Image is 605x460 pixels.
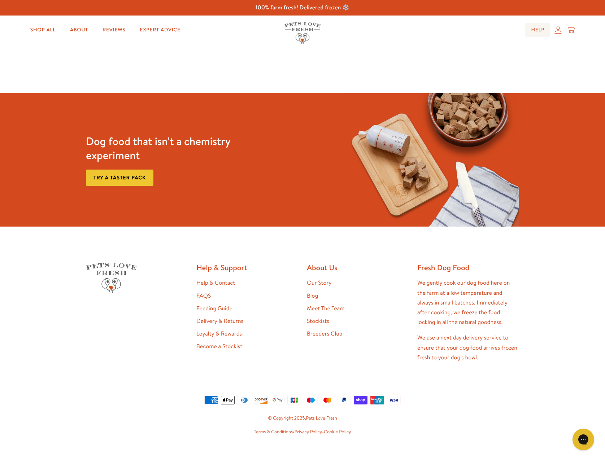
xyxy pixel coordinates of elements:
[86,170,153,186] a: Try a taster pack
[342,93,519,227] img: Fussy
[295,429,322,435] a: Privacy Policy
[64,23,94,37] a: About
[196,330,242,338] a: Loyalty & Rewards
[417,263,519,272] h2: Fresh Dog Food
[307,330,342,338] a: Breeders Club
[254,429,293,435] a: Terms & Conditions
[307,317,329,325] a: Stockists
[324,429,351,435] a: Cookie Policy
[307,292,318,300] a: Blog
[196,279,235,287] a: Help & Contact
[284,22,321,44] img: Pets Love Fresh
[196,292,211,300] a: FAQS
[417,333,519,363] p: We use a next day delivery service to ensure that your dog food arrives frozen fresh to your dog'...
[307,263,409,272] h2: About Us
[525,23,550,37] a: Help
[86,263,136,293] img: Pets Love Fresh
[134,23,186,37] a: Expert Advice
[86,415,519,422] small: © Copyright 2025,
[307,279,332,287] a: Our Story
[25,23,61,37] a: Shop All
[417,278,519,327] p: We gently cook our dog food here on the farm at a low temperature and always in small batches. Im...
[86,428,519,436] small: • •
[97,23,131,37] a: Reviews
[307,305,344,312] a: Meet The Team
[306,415,337,421] a: Pets Love Fresh
[86,134,263,162] h3: Dog food that isn't a chemistry experiment
[196,263,298,272] h2: Help & Support
[196,317,243,325] a: Delivery & Returns
[196,305,232,312] a: Feeding Guide
[569,426,598,453] iframe: Gorgias live chat messenger
[196,342,242,350] a: Become a Stockist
